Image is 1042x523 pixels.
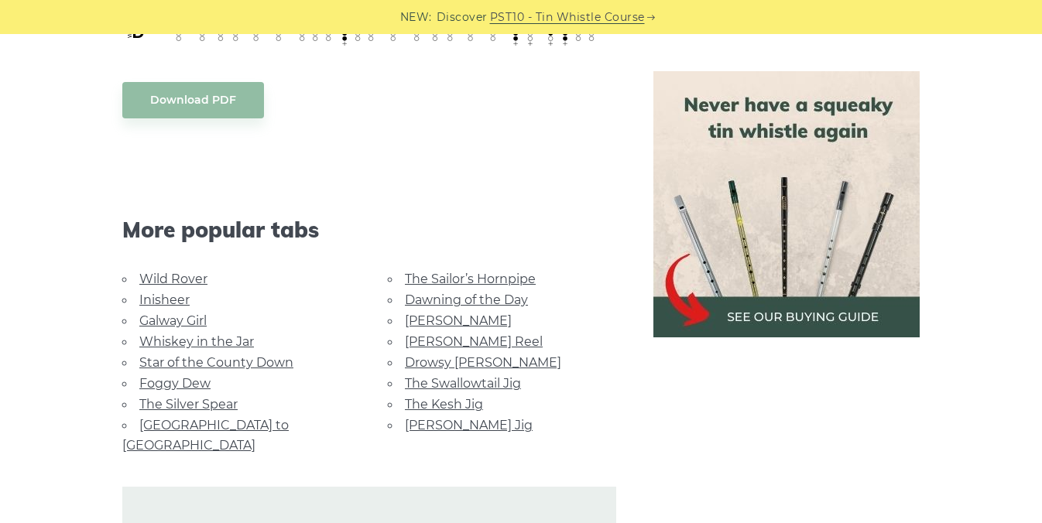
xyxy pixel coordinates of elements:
[405,397,483,412] a: The Kesh Jig
[405,376,521,391] a: The Swallowtail Jig
[139,334,254,349] a: Whiskey in the Jar
[139,397,238,412] a: The Silver Spear
[490,9,645,26] a: PST10 - Tin Whistle Course
[139,313,207,328] a: Galway Girl
[405,334,543,349] a: [PERSON_NAME] Reel
[400,9,432,26] span: NEW:
[405,313,512,328] a: [PERSON_NAME]
[122,82,264,118] a: Download PDF
[122,217,616,243] span: More popular tabs
[405,272,536,286] a: The Sailor’s Hornpipe
[437,9,488,26] span: Discover
[405,355,561,370] a: Drowsy [PERSON_NAME]
[139,376,211,391] a: Foggy Dew
[653,71,920,337] img: tin whistle buying guide
[139,355,293,370] a: Star of the County Down
[139,292,190,307] a: Inisheer
[405,418,533,432] a: [PERSON_NAME] Jig
[405,292,528,307] a: Dawning of the Day
[139,272,207,286] a: Wild Rover
[122,418,289,453] a: [GEOGRAPHIC_DATA] to [GEOGRAPHIC_DATA]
